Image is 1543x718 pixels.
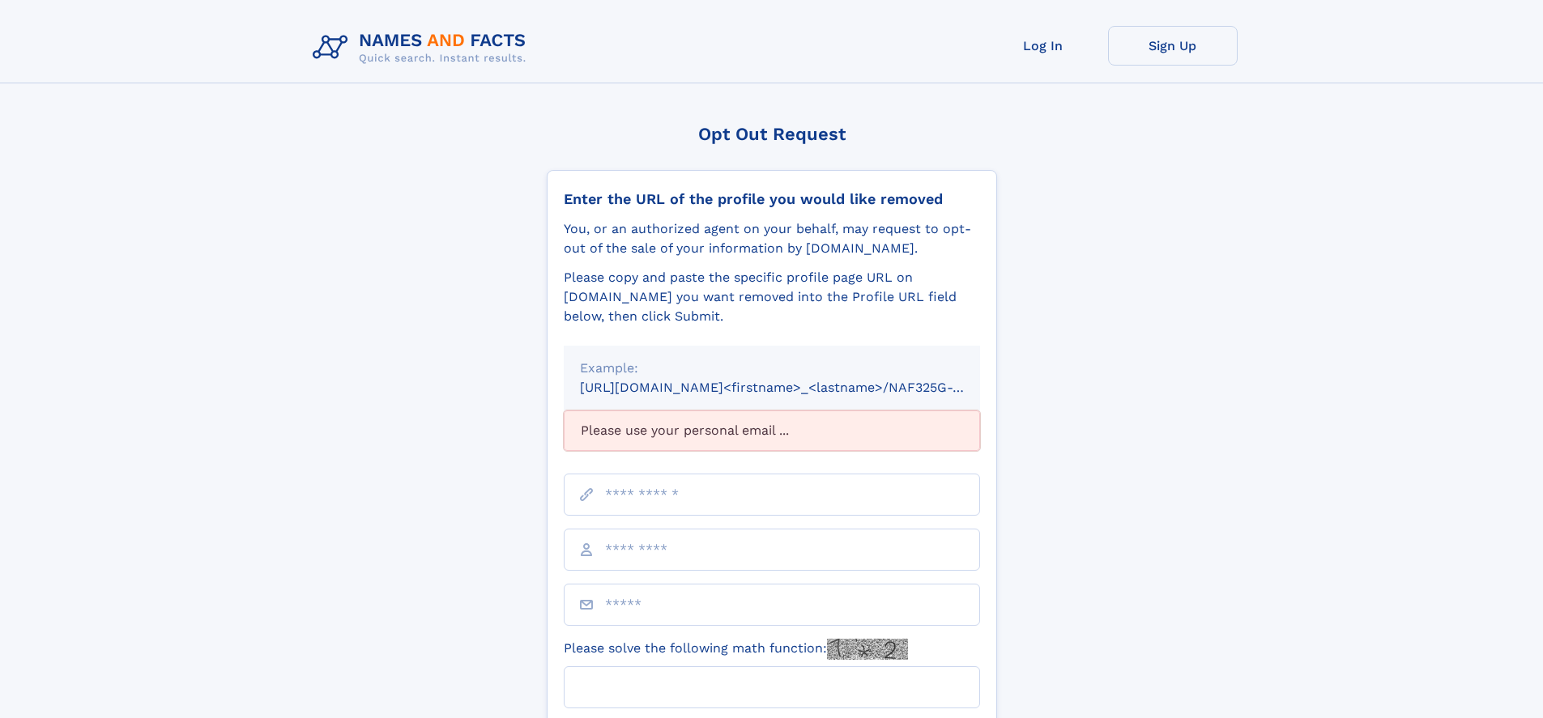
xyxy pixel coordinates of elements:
div: Please copy and paste the specific profile page URL on [DOMAIN_NAME] you want removed into the Pr... [564,268,980,326]
div: Example: [580,359,964,378]
div: You, or an authorized agent on your behalf, may request to opt-out of the sale of your informatio... [564,219,980,258]
label: Please solve the following math function: [564,639,908,660]
div: Opt Out Request [547,124,997,144]
a: Log In [978,26,1108,66]
a: Sign Up [1108,26,1238,66]
img: Logo Names and Facts [306,26,539,70]
div: Please use your personal email ... [564,410,980,451]
div: Enter the URL of the profile you would like removed [564,190,980,208]
small: [URL][DOMAIN_NAME]<firstname>_<lastname>/NAF325G-xxxxxxxx [580,380,1011,395]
